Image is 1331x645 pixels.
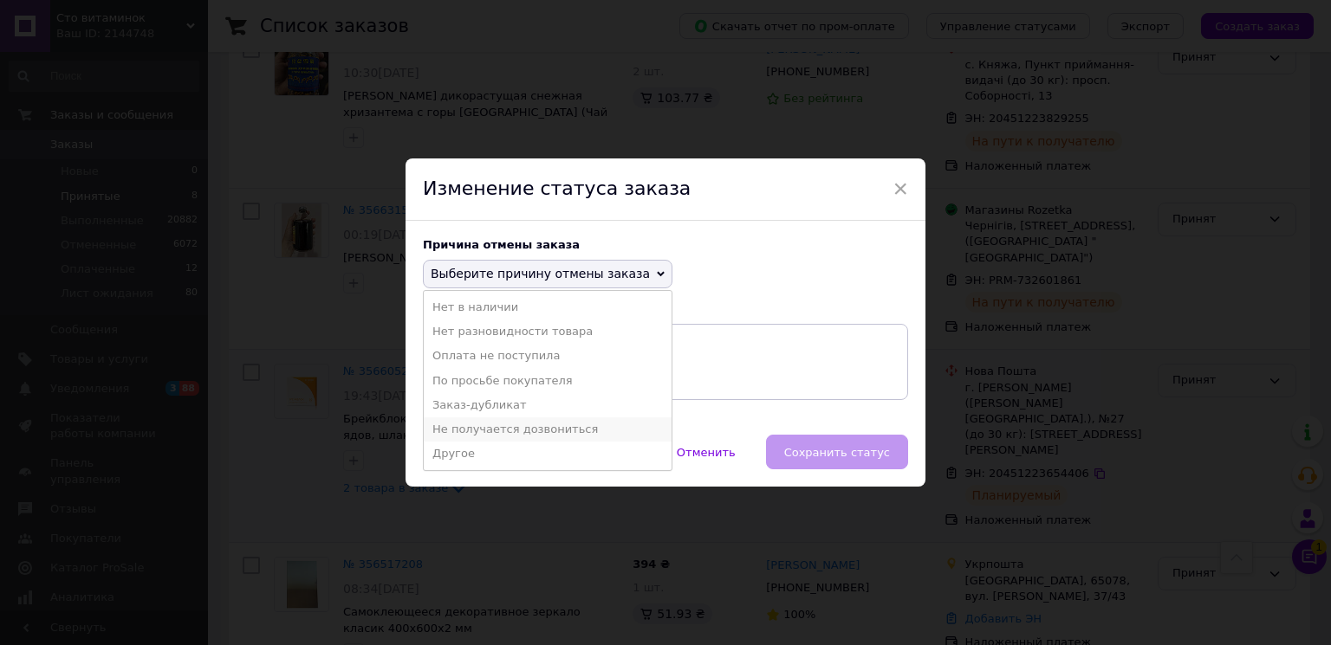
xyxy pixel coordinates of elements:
[424,369,672,393] li: По просьбе покупателя
[424,417,672,442] li: Не получается дозвониться
[424,393,672,417] li: Заказ-дубликат
[424,295,672,319] li: Нет в наличии
[431,267,650,281] span: Выберите причину отмены заказа
[424,319,672,344] li: Нет разновидности товара
[424,344,672,368] li: Оплата не поступила
[893,174,908,203] span: ×
[423,238,908,251] div: Причина отмены заказа
[659,435,754,469] button: Отменить
[406,158,925,221] div: Изменение статуса заказа
[677,446,736,459] span: Отменить
[424,442,672,466] li: Другое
